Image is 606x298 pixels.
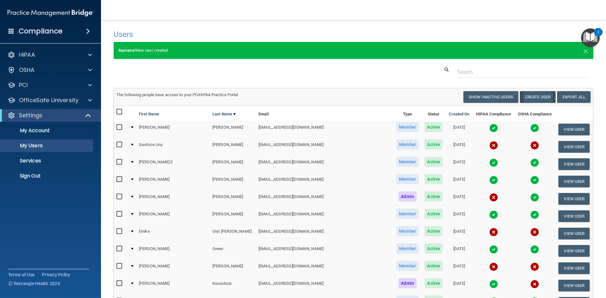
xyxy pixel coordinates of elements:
[114,42,593,59] div: New user created.
[558,141,590,153] button: View User
[256,138,393,155] td: [EMAIL_ADDRESS][DOMAIN_NAME]
[449,110,470,118] a: Created On
[558,176,590,187] button: View User
[463,91,518,103] button: Show Inactive Users
[210,155,256,173] td: [PERSON_NAME]
[446,190,473,207] td: [DATE]
[4,127,90,134] p: My Account
[530,228,539,237] img: cross.ca9f0e7f.svg
[210,190,256,207] td: [PERSON_NAME]
[8,280,60,287] span: Ⓒ Rectangle Health 2024
[8,66,92,74] a: OSHA
[472,106,514,121] th: HIPAA Compliance
[425,122,443,132] span: Active
[398,278,417,288] span: Admin
[530,141,539,150] img: cross.ca9f0e7f.svg
[558,228,590,239] button: View User
[396,122,419,132] span: Member
[520,91,555,103] button: Create User
[139,110,159,118] a: First Name
[446,277,473,294] td: [DATE]
[446,138,473,155] td: [DATE]
[19,81,28,89] p: PCI
[530,158,539,167] img: tick.e7d51cea.svg
[489,280,498,289] img: tick.e7d51cea.svg
[8,272,34,278] a: Terms of Use
[422,106,446,121] th: Status
[256,207,393,225] td: [EMAIL_ADDRESS][DOMAIN_NAME]
[396,243,419,254] span: Member
[425,278,443,288] span: Active
[530,210,539,219] img: tick.e7d51cea.svg
[8,112,92,119] a: Settings
[425,209,443,219] span: Active
[425,191,443,202] span: Active
[4,173,90,179] p: Sign Out
[8,51,92,59] a: HIPAA
[136,225,210,242] td: Einike
[530,176,539,184] img: tick.e7d51cea.svg
[256,277,393,294] td: [EMAIL_ADDRESS][DOMAIN_NAME]
[4,158,90,164] p: Services
[19,51,35,59] p: HIPAA
[256,260,393,277] td: [EMAIL_ADDRESS][DOMAIN_NAME]
[457,66,589,78] input: Search
[210,242,256,260] td: Green
[489,193,498,202] img: cross.ca9f0e7f.svg
[136,173,210,190] td: [PERSON_NAME]
[118,48,136,53] strong: Success!
[210,225,256,242] td: Gist [PERSON_NAME]
[210,277,256,294] td: Kouvatsos
[42,272,70,278] a: Privacy Policy
[446,242,473,260] td: [DATE]
[425,139,443,149] span: Active
[530,124,539,132] img: tick.e7d51cea.svg
[558,124,590,135] button: View User
[425,226,443,236] span: Active
[256,242,393,260] td: [EMAIL_ADDRESS][DOMAIN_NAME]
[558,245,590,257] button: View User
[136,207,210,225] td: [PERSON_NAME]
[210,121,256,138] td: [PERSON_NAME]
[497,253,598,278] iframe: Drift Widget Chat Controller
[558,280,590,291] button: View User
[489,158,498,167] img: tick.e7d51cea.svg
[446,225,473,242] td: [DATE]
[446,121,473,138] td: [DATE]
[396,261,419,271] span: Member
[210,173,256,190] td: [PERSON_NAME]
[393,106,421,121] th: Type
[530,280,539,289] img: cross.ca9f0e7f.svg
[425,174,443,184] span: Active
[597,32,599,40] div: 1
[210,138,256,155] td: [PERSON_NAME]
[116,92,238,97] span: The following people have access to your PCIHIPAA Practice Portal
[557,91,591,103] a: Export All
[425,243,443,254] span: Active
[114,30,389,38] h4: Users
[489,262,498,271] img: cross.ca9f0e7f.svg
[558,193,590,205] button: View User
[446,207,473,225] td: [DATE]
[425,157,443,167] span: Active
[489,228,498,237] img: cross.ca9f0e7f.svg
[19,96,79,104] p: OfficeSafe University
[530,245,539,254] img: tick.e7d51cea.svg
[396,226,419,236] span: Member
[583,44,589,57] span: ×
[8,96,92,104] a: OfficeSafe University
[136,277,210,294] td: [PERSON_NAME]
[398,191,417,202] span: Admin
[136,190,210,207] td: [PERSON_NAME]
[489,245,498,254] img: tick.e7d51cea.svg
[396,139,419,149] span: Member
[136,121,210,138] td: [PERSON_NAME]
[210,207,256,225] td: [PERSON_NAME]
[514,106,555,121] th: OSHA Compliance
[396,209,419,219] span: Member
[446,173,473,190] td: [DATE]
[136,242,210,260] td: [PERSON_NAME]
[489,210,498,219] img: tick.e7d51cea.svg
[136,155,210,173] td: [PERSON_NAME] E
[396,157,419,167] span: Member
